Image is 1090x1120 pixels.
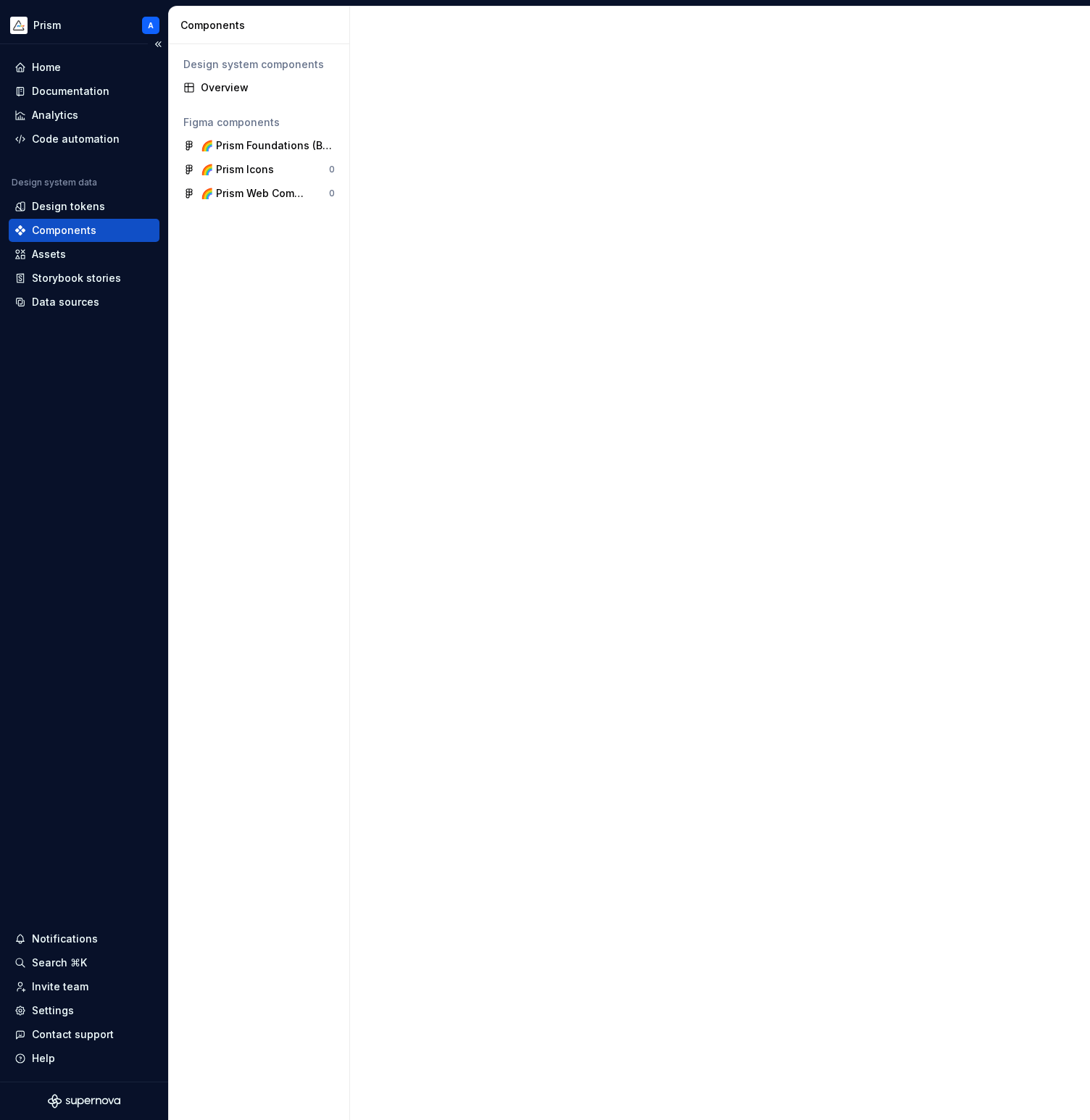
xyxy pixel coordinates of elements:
[32,223,96,238] div: Components
[9,195,159,218] a: Design tokens
[32,84,109,99] div: Documentation
[9,56,159,79] a: Home
[9,128,159,151] a: Code automation
[201,162,274,177] div: 🌈 Prism Icons
[183,115,335,130] div: Figma components
[12,177,97,188] div: Design system data
[9,291,159,314] a: Data sources
[329,188,335,199] div: 0
[32,108,78,122] div: Analytics
[10,17,28,34] img: 933d721a-f27f-49e1-b294-5bdbb476d662.png
[178,134,341,157] a: 🌈 Prism Foundations (BETA)
[178,158,341,181] a: 🌈 Prism Icons0
[32,271,121,285] div: Storybook stories
[32,295,99,309] div: Data sources
[178,182,341,205] a: 🌈 Prism Web Components0
[9,267,159,290] a: Storybook stories
[9,243,159,266] a: Assets
[9,219,159,242] a: Components
[48,1094,120,1108] svg: Supernova Logo
[32,132,120,146] div: Code automation
[32,1003,74,1018] div: Settings
[9,927,159,950] button: Notifications
[32,247,66,262] div: Assets
[148,34,168,54] button: Collapse sidebar
[3,9,165,41] button: PrismA
[183,57,335,72] div: Design system components
[32,956,87,970] div: Search ⌘K
[32,932,98,946] div: Notifications
[329,164,335,175] div: 0
[201,138,335,153] div: 🌈 Prism Foundations (BETA)
[32,199,105,214] div: Design tokens
[32,1051,55,1066] div: Help
[32,60,61,75] div: Home
[9,999,159,1022] a: Settings
[201,80,335,95] div: Overview
[148,20,154,31] div: A
[180,18,344,33] div: Components
[32,1027,114,1042] div: Contact support
[9,1023,159,1046] button: Contact support
[33,18,61,33] div: Prism
[9,975,159,998] a: Invite team
[9,1047,159,1070] button: Help
[9,104,159,127] a: Analytics
[201,186,309,201] div: 🌈 Prism Web Components
[178,76,341,99] a: Overview
[32,979,88,994] div: Invite team
[9,80,159,103] a: Documentation
[9,951,159,974] button: Search ⌘K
